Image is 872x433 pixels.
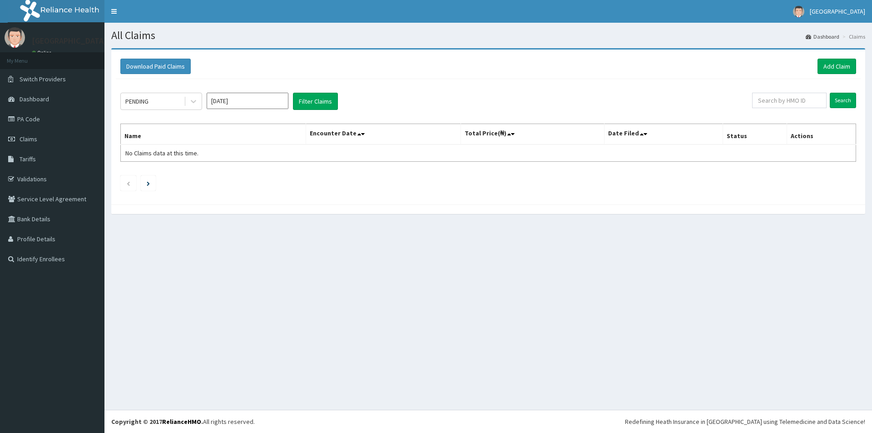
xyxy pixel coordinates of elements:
th: Status [723,124,787,145]
li: Claims [840,33,865,40]
div: PENDING [125,97,149,106]
th: Name [121,124,306,145]
span: Claims [20,135,37,143]
input: Search by HMO ID [752,93,827,108]
div: Redefining Heath Insurance in [GEOGRAPHIC_DATA] using Telemedicine and Data Science! [625,417,865,426]
button: Download Paid Claims [120,59,191,74]
button: Filter Claims [293,93,338,110]
strong: Copyright © 2017 . [111,418,203,426]
span: Tariffs [20,155,36,163]
span: [GEOGRAPHIC_DATA] [810,7,865,15]
th: Actions [787,124,856,145]
a: Dashboard [806,33,839,40]
input: Search [830,93,856,108]
p: [GEOGRAPHIC_DATA] [32,37,107,45]
h1: All Claims [111,30,865,41]
th: Encounter Date [306,124,461,145]
a: Online [32,50,54,56]
span: Switch Providers [20,75,66,83]
span: Dashboard [20,95,49,103]
img: User Image [5,27,25,48]
input: Select Month and Year [207,93,288,109]
a: Add Claim [817,59,856,74]
img: User Image [793,6,804,17]
th: Date Filed [604,124,723,145]
a: RelianceHMO [162,418,201,426]
th: Total Price(₦) [461,124,604,145]
footer: All rights reserved. [104,410,872,433]
a: Previous page [126,179,130,187]
a: Next page [147,179,150,187]
span: No Claims data at this time. [125,149,198,157]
